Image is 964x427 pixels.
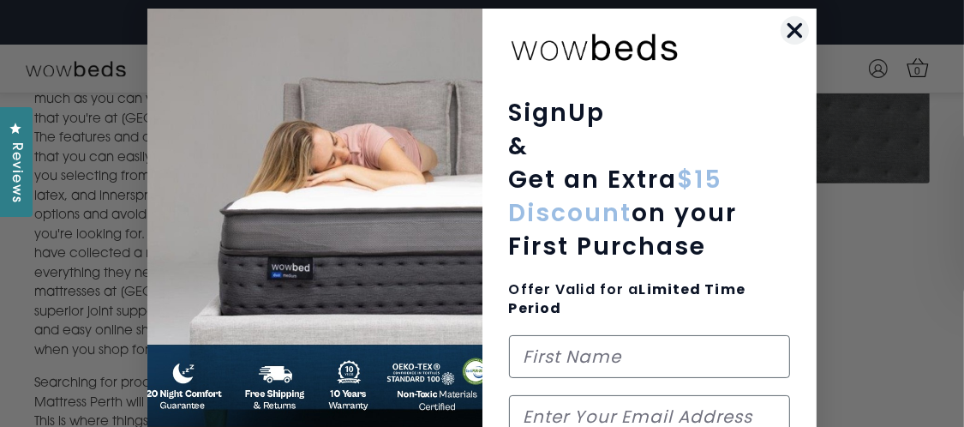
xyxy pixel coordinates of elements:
span: SignUp [509,96,606,129]
span: Limited Time Period [509,280,746,318]
input: First Name [509,335,791,378]
span: Get an Extra on your First Purchase [509,163,737,263]
span: $15 Discount [509,163,722,230]
button: Close dialog [780,15,810,45]
img: wowbeds-logo-2 [509,21,680,70]
span: & [509,129,530,163]
span: Offer Valid for a [509,280,746,318]
span: Reviews [4,142,27,203]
